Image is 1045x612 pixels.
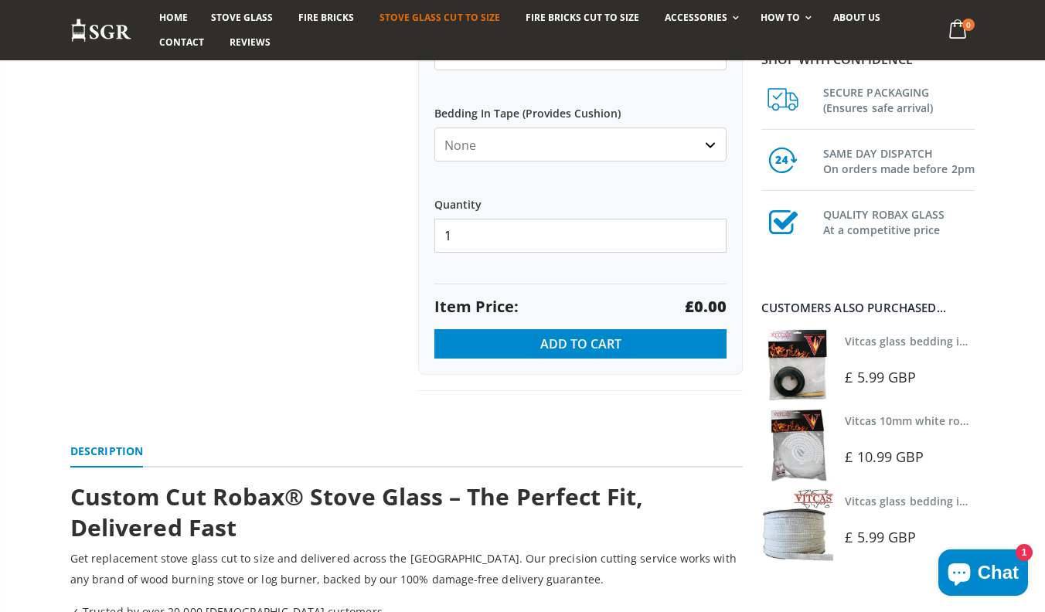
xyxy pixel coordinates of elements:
[934,549,1033,600] inbox-online-store-chat: Shopify online store chat
[199,5,284,30] a: Stove Glass
[70,18,132,43] img: Stove Glass Replacement
[434,93,727,121] label: Bedding In Tape (Provides Cushion)
[845,528,916,546] span: £ 5.99 GBP
[434,296,519,318] span: Item Price:
[761,11,800,24] span: How To
[514,5,651,30] a: Fire Bricks Cut To Size
[845,447,924,466] span: £ 10.99 GBP
[230,36,271,49] span: Reviews
[434,329,727,359] button: Add to Cart
[685,296,727,318] strong: £0.00
[823,204,975,238] h3: QUALITY ROBAX GLASS At a competitive price
[380,11,499,24] span: Stove Glass Cut To Size
[434,185,727,212] label: Quantity
[823,143,975,177] h3: SAME DAY DISPATCH On orders made before 2pm
[761,302,975,314] div: Customers also purchased...
[749,5,819,30] a: How To
[540,335,621,352] span: Add to Cart
[665,11,727,24] span: Accessories
[211,11,273,24] span: Stove Glass
[70,481,643,544] strong: Custom Cut Robax® Stove Glass – The Perfect Fit, Delivered Fast
[287,5,366,30] a: Fire Bricks
[761,409,833,481] img: Vitcas white rope, glue and gloves kit 10mm
[761,489,833,561] img: Vitcas stove glass bedding in tape
[526,11,639,24] span: Fire Bricks Cut To Size
[943,15,975,46] a: 0
[823,82,975,116] h3: SECURE PACKAGING (Ensures safe arrival)
[822,5,892,30] a: About us
[962,19,975,31] span: 0
[298,11,354,24] span: Fire Bricks
[218,30,282,55] a: Reviews
[70,437,143,467] a: Description
[653,5,747,30] a: Accessories
[159,36,204,49] span: Contact
[70,548,743,590] p: Get replacement stove glass cut to size and delivered across the [GEOGRAPHIC_DATA]. Our precision...
[148,30,216,55] a: Contact
[845,368,916,386] span: £ 5.99 GBP
[148,5,199,30] a: Home
[159,11,188,24] span: Home
[833,11,880,24] span: About us
[368,5,511,30] a: Stove Glass Cut To Size
[761,329,833,401] img: Vitcas stove glass bedding in tape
